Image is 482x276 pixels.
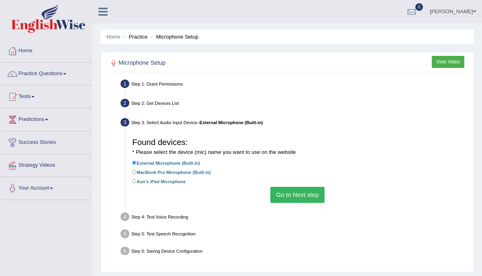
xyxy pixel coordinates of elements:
a: Your Account [0,177,92,197]
label: MacBook Pro Microphone (Built-in) [132,168,211,176]
li: Practice [122,33,147,41]
div: Step 5: Test Speech Recognition [118,227,471,242]
button: View Video [432,56,464,67]
a: Home [106,34,120,40]
a: Home [0,40,92,60]
span: 0 [415,3,423,11]
small: * Please select the device (mic) name you want to use on the website [132,149,296,155]
li: Microphone Setup [149,33,198,41]
div: Step 4: Test Voice Recording [118,211,471,225]
div: Step 6: Saving Device Configuration [118,245,471,260]
div: Step 3: Select Audio Input Device [118,116,471,131]
input: Aun’s iPad Microphone [132,179,137,184]
label: Aun’s iPad Microphone [132,178,186,185]
label: External Microphone (Built-in) [132,159,200,167]
div: Step 1: Grant Permissions [118,78,471,92]
input: MacBook Pro Microphone (Built-in) [132,170,137,174]
a: Practice Questions [0,63,92,83]
input: External Microphone (Built-in) [132,161,137,165]
button: Go to Next step [270,187,325,202]
a: Strategy Videos [0,154,92,174]
a: Tests [0,86,92,106]
b: External Microphone (Built-in) [200,120,263,125]
a: Predictions [0,108,92,129]
h2: Microphone Setup [108,58,330,68]
div: Step 2: Get Devices List [118,97,471,112]
h3: Found devices: [132,138,463,156]
span: – [197,120,263,125]
a: Success Stories [0,131,92,151]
